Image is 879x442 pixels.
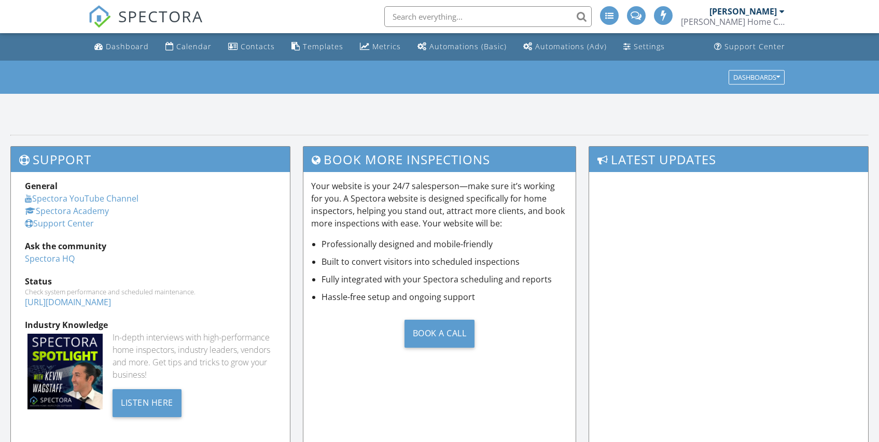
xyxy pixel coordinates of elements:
[709,6,777,17] div: [PERSON_NAME]
[729,70,785,84] button: Dashboards
[25,218,94,229] a: Support Center
[11,147,290,172] h3: Support
[429,41,507,51] div: Automations (Basic)
[106,41,149,51] div: Dashboard
[25,240,276,252] div: Ask the community
[25,253,75,264] a: Spectora HQ
[322,255,568,268] li: Built to convert visitors into scheduled inspections
[161,37,216,56] a: Calendar
[733,74,780,81] div: Dashboards
[404,320,475,348] div: Book a Call
[287,37,347,56] a: Templates
[356,37,405,56] a: Metrics
[88,5,111,28] img: The Best Home Inspection Software - Spectora
[303,147,576,172] h3: Book More Inspections
[25,296,111,308] a: [URL][DOMAIN_NAME]
[25,205,109,217] a: Spectora Academy
[619,37,669,56] a: Settings
[118,5,203,27] span: SPECTORA
[311,311,568,355] a: Book a Call
[710,37,789,56] a: Support Center
[535,41,607,51] div: Automations (Adv)
[27,334,103,409] img: Spectoraspolightmain
[413,37,511,56] a: Automations (Basic)
[176,41,212,51] div: Calendar
[322,291,568,303] li: Hassle-free setup and ongoing support
[322,273,568,286] li: Fully integrated with your Spectora scheduling and reports
[25,288,276,296] div: Check system performance and scheduled maintenance.
[519,37,611,56] a: Automations (Advanced)
[322,238,568,250] li: Professionally designed and mobile-friendly
[311,180,568,230] p: Your website is your 24/7 salesperson—make sure it’s working for you. A Spectora website is desig...
[90,37,153,56] a: Dashboard
[241,41,275,51] div: Contacts
[25,275,276,288] div: Status
[303,41,343,51] div: Templates
[25,193,138,204] a: Spectora YouTube Channel
[681,17,785,27] div: Merson Home Consulting
[384,6,592,27] input: Search everything...
[113,331,275,381] div: In-depth interviews with high-performance home inspectors, industry leaders, vendors and more. Ge...
[634,41,665,51] div: Settings
[113,389,182,417] div: Listen Here
[88,14,203,36] a: SPECTORA
[589,147,868,172] h3: Latest Updates
[113,396,182,408] a: Listen Here
[372,41,401,51] div: Metrics
[224,37,279,56] a: Contacts
[25,180,58,192] strong: General
[724,41,785,51] div: Support Center
[25,319,276,331] div: Industry Knowledge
